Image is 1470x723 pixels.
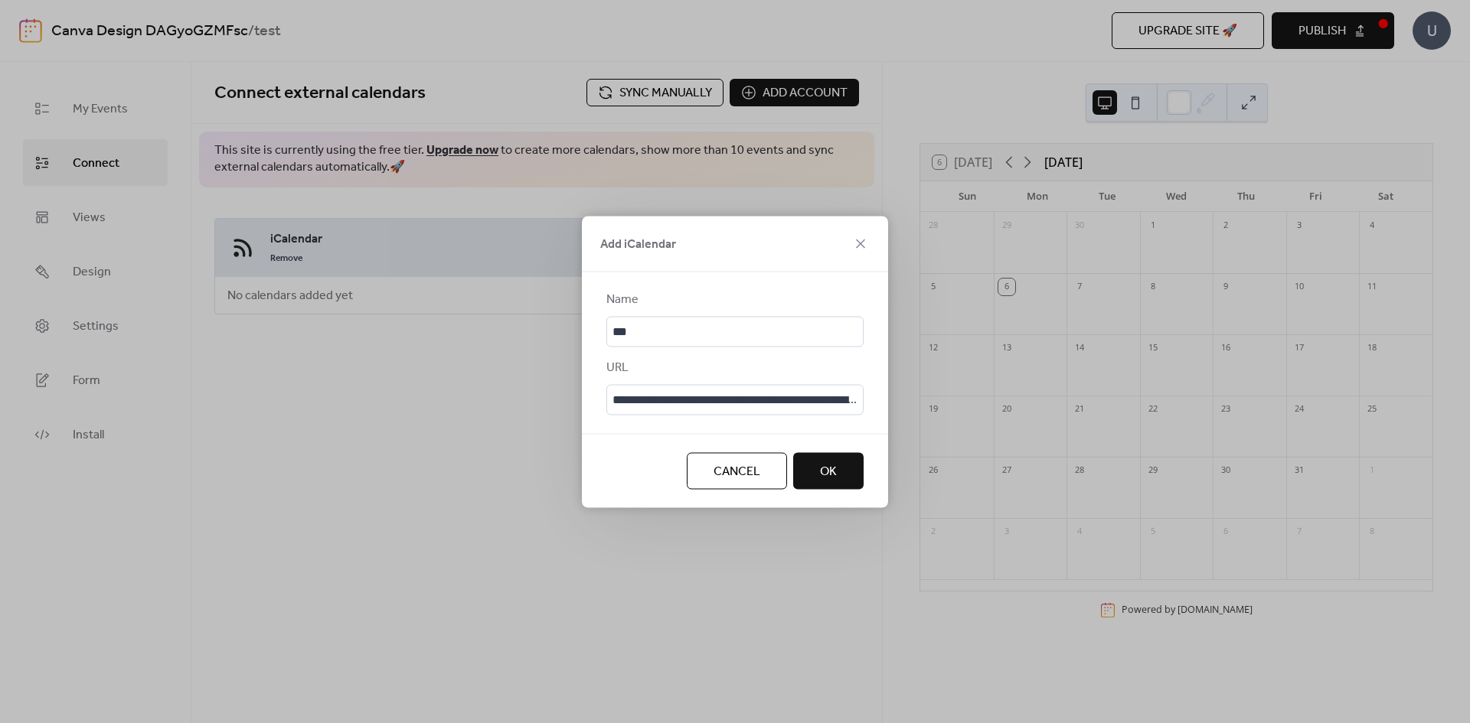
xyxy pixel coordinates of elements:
span: Cancel [714,462,760,480]
button: Cancel [687,452,787,489]
span: OK [820,462,837,480]
span: Add iCalendar [600,235,676,253]
button: OK [793,452,864,489]
div: Name [606,290,861,308]
div: URL [606,358,861,376]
